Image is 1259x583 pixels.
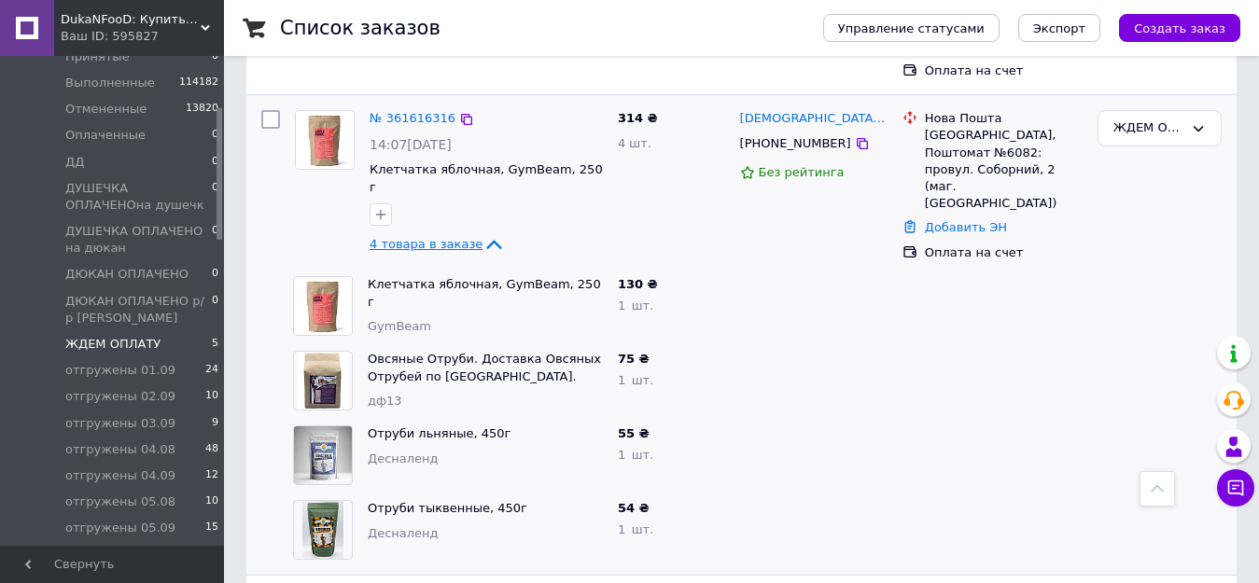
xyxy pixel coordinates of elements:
[368,319,431,333] span: GymBeam
[205,362,218,379] span: 24
[205,520,218,536] span: 15
[65,180,212,214] span: ДУШЕЧКА ОПЛАЧЕНОна душечк
[179,75,218,91] span: 114182
[368,451,439,465] span: Десналенд
[368,501,527,515] a: Отруби тыквенные, 450г
[212,266,218,283] span: 0
[1033,21,1085,35] span: Экспорт
[65,293,212,326] span: ДЮКАН ОПЛАЧЕНО р/р [PERSON_NAME]
[1119,14,1240,42] button: Создать заказ
[925,110,1083,127] div: Нова Пошта
[294,277,352,335] img: Фото товару
[618,277,658,291] span: 130 ₴
[370,237,505,251] a: 4 товара в заказе
[1134,21,1225,35] span: Создать заказ
[212,336,218,353] span: 5
[186,101,218,118] span: 13820
[618,448,653,462] span: 1 шт.
[740,136,851,150] span: [PHONE_NUMBER]
[302,501,343,559] img: Фото товару
[368,526,439,540] span: Десналенд
[212,293,218,326] span: 0
[65,520,175,536] span: отгружены 05.09
[370,111,455,125] a: № 361616316
[370,237,483,251] span: 4 товара в заказе
[298,352,348,409] img: Фото товару
[65,75,155,91] span: Выполненные
[838,21,985,35] span: Управление статусами
[61,28,224,45] div: Ваш ID: 595827
[1217,469,1254,507] button: Чат с покупателем
[618,298,653,312] span: 1 шт.
[65,266,189,283] span: ДЮКАН ОПЛАЧЕНО
[65,101,147,118] span: Отмененные
[1113,118,1183,138] div: ЖДЕМ ОПЛАТУ
[280,17,441,39] h1: Список заказов
[65,388,175,405] span: отгружены 02.09
[368,394,402,408] span: дф13
[368,277,601,309] a: Клетчатка яблочная, GymBeam, 250 г
[370,137,452,152] span: 14:07[DATE]
[205,467,218,484] span: 12
[65,415,175,432] span: отгружены 03.09
[759,165,845,179] span: Без рейтинга
[823,14,1000,42] button: Управление статусами
[296,111,354,169] img: Фото товару
[368,426,511,440] a: Отруби льняные, 450г
[925,220,1007,234] a: Добавить ЭН
[1100,21,1240,35] a: Создать заказ
[618,352,650,366] span: 75 ₴
[65,154,84,171] span: ДД
[65,223,212,257] span: ДУШЕЧКА ОПЛАЧЕНО на дюкан
[618,373,653,387] span: 1 шт.
[65,441,175,458] span: отгружены 04.08
[618,501,650,515] span: 54 ₴
[65,49,130,65] span: Принятые
[61,11,201,28] span: DukaNFooD: Купить Низкокалорийные продукты, диабетического, спортивного Питания. Диета Дюкана.
[65,362,175,379] span: отгружены 01.09
[212,127,218,144] span: 0
[65,336,161,353] span: ЖДЕМ ОПЛАТУ
[370,162,603,194] a: Клетчатка яблочная, GymBeam, 250 г
[295,110,355,170] a: Фото товару
[925,244,1083,261] div: Оплата на счет
[212,180,218,214] span: 0
[925,62,1083,79] div: Оплата на счет
[618,522,653,536] span: 1 шт.
[65,127,146,144] span: Оплаченные
[65,493,175,510] span: отгружены 05.08
[740,110,888,128] a: [DEMOGRAPHIC_DATA][PERSON_NAME]
[212,154,218,171] span: 0
[212,223,218,257] span: 0
[205,441,218,458] span: 48
[618,426,650,440] span: 55 ₴
[212,415,218,432] span: 9
[618,136,651,150] span: 4 шт.
[925,127,1083,212] div: [GEOGRAPHIC_DATA], Поштомат №6082: провул. Соборний, 2 (маг. [GEOGRAPHIC_DATA])
[205,493,218,510] span: 10
[368,352,601,418] a: Овсяные Отруби. Доставка Овсяных Отрубей по [GEOGRAPHIC_DATA]. Магазин Овсяных Отрубей [GEOGRAPHI...
[65,467,175,484] span: отгружены 04.09
[1018,14,1100,42] button: Экспорт
[212,49,218,65] span: 0
[294,426,352,484] img: Фото товару
[618,111,658,125] span: 314 ₴
[205,388,218,405] span: 10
